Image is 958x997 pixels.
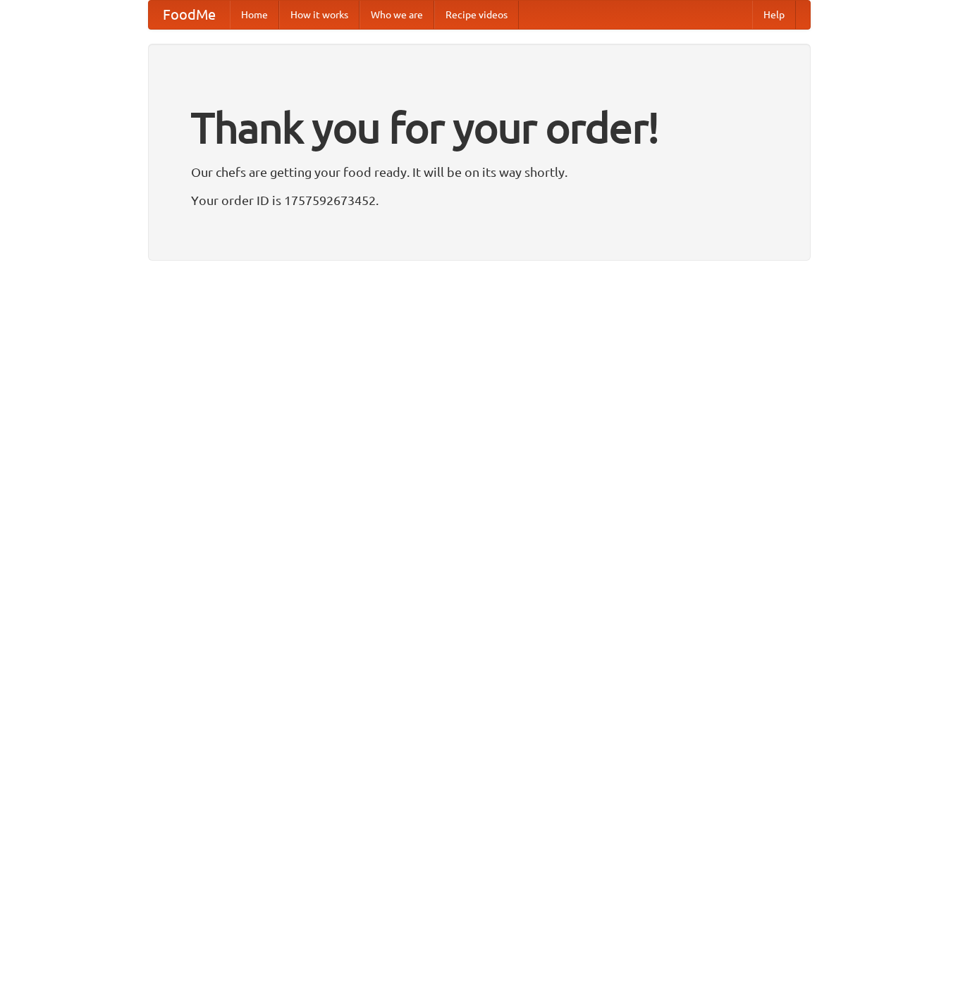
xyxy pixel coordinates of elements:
a: How it works [279,1,360,29]
a: Who we are [360,1,434,29]
a: FoodMe [149,1,230,29]
a: Home [230,1,279,29]
p: Our chefs are getting your food ready. It will be on its way shortly. [191,161,768,182]
a: Recipe videos [434,1,519,29]
a: Help [752,1,796,29]
h1: Thank you for your order! [191,94,768,161]
p: Your order ID is 1757592673452. [191,190,768,211]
